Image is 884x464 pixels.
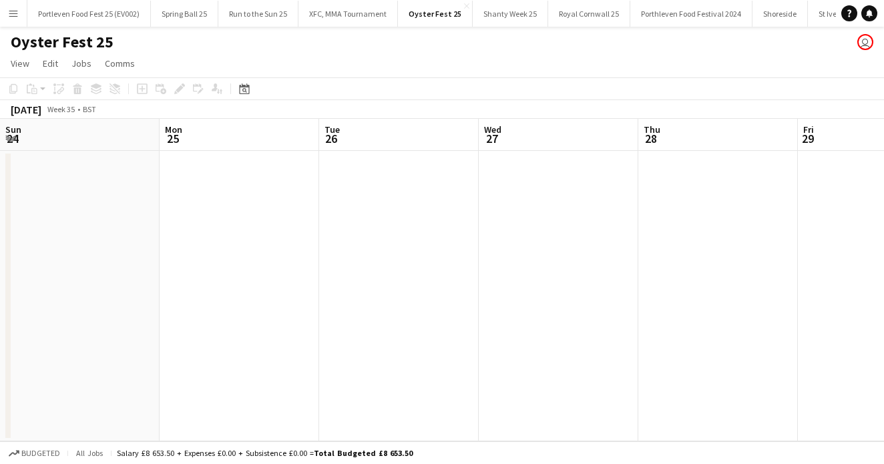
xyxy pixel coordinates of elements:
[66,55,97,72] a: Jobs
[105,57,135,69] span: Comms
[5,55,35,72] a: View
[322,131,340,146] span: 26
[83,104,96,114] div: BST
[73,448,105,458] span: All jobs
[7,446,62,461] button: Budgeted
[324,124,340,136] span: Tue
[548,1,630,27] button: Royal Cornwall 25
[298,1,398,27] button: XFC, MMA Tournament
[752,1,808,27] button: Shoreside
[3,131,21,146] span: 24
[484,124,501,136] span: Wed
[21,449,60,458] span: Budgeted
[44,104,77,114] span: Week 35
[165,124,182,136] span: Mon
[27,1,151,27] button: Portleven Food Fest 25 (EV002)
[314,448,413,458] span: Total Budgeted £8 653.50
[642,131,660,146] span: 28
[803,124,814,136] span: Fri
[43,57,58,69] span: Edit
[151,1,218,27] button: Spring Ball 25
[218,1,298,27] button: Run to the Sun 25
[11,103,41,116] div: [DATE]
[117,448,413,458] div: Salary £8 653.50 + Expenses £0.00 + Subsistence £0.00 =
[482,131,501,146] span: 27
[398,1,473,27] button: Oyster Fest 25
[5,124,21,136] span: Sun
[11,57,29,69] span: View
[473,1,548,27] button: Shanty Week 25
[630,1,752,27] button: Porthleven Food Festival 2024
[11,32,114,52] h1: Oyster Fest 25
[857,34,873,50] app-user-avatar: Gary James
[99,55,140,72] a: Comms
[644,124,660,136] span: Thu
[37,55,63,72] a: Edit
[801,131,814,146] span: 29
[163,131,182,146] span: 25
[71,57,91,69] span: Jobs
